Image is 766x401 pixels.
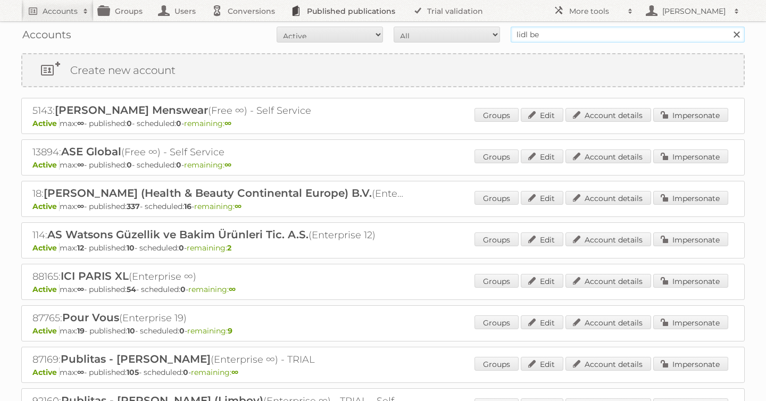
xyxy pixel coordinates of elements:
[32,119,734,128] p: max: - published: - scheduled: -
[521,357,563,371] a: Edit
[565,274,651,288] a: Account details
[127,202,140,211] strong: 337
[565,357,651,371] a: Account details
[44,187,372,199] span: [PERSON_NAME] (Health & Beauty Continental Europe) B.V.
[565,191,651,205] a: Account details
[77,202,84,211] strong: ∞
[653,315,728,329] a: Impersonate
[235,202,242,211] strong: ∞
[32,367,734,377] p: max: - published: - scheduled: -
[176,119,181,128] strong: 0
[32,326,60,336] span: Active
[32,145,405,159] h2: 13894: (Free ∞) - Self Service
[22,54,744,86] a: Create new account
[127,160,132,170] strong: 0
[521,149,563,163] a: Edit
[77,243,84,253] strong: 12
[43,6,78,16] h2: Accounts
[32,353,405,366] h2: 87169: (Enterprise ∞) - TRIAL
[47,228,309,241] span: AS Watsons Güzellik ve Bakim Ürünleri Tic. A.S.
[474,315,519,329] a: Groups
[61,353,211,365] span: Publitas - [PERSON_NAME]
[77,326,85,336] strong: 19
[653,274,728,288] a: Impersonate
[32,270,405,283] h2: 88165: (Enterprise ∞)
[521,232,563,246] a: Edit
[32,367,60,377] span: Active
[653,191,728,205] a: Impersonate
[565,315,651,329] a: Account details
[521,108,563,122] a: Edit
[32,160,60,170] span: Active
[179,326,185,336] strong: 0
[176,160,181,170] strong: 0
[61,145,121,158] span: ASE Global
[474,108,519,122] a: Groups
[32,285,734,294] p: max: - published: - scheduled: -
[127,285,136,294] strong: 54
[224,160,231,170] strong: ∞
[228,326,232,336] strong: 9
[77,367,84,377] strong: ∞
[187,243,231,253] span: remaining:
[474,191,519,205] a: Groups
[32,104,405,118] h2: 5143: (Free ∞) - Self Service
[32,119,60,128] span: Active
[187,326,232,336] span: remaining:
[188,285,236,294] span: remaining:
[184,119,231,128] span: remaining:
[191,367,238,377] span: remaining:
[127,119,132,128] strong: 0
[474,357,519,371] a: Groups
[183,367,188,377] strong: 0
[77,160,84,170] strong: ∞
[180,285,186,294] strong: 0
[565,149,651,163] a: Account details
[227,243,231,253] strong: 2
[565,108,651,122] a: Account details
[653,108,728,122] a: Impersonate
[653,357,728,371] a: Impersonate
[61,270,129,282] span: ICI PARIS XL
[179,243,184,253] strong: 0
[521,315,563,329] a: Edit
[32,243,60,253] span: Active
[127,326,135,336] strong: 10
[32,285,60,294] span: Active
[32,228,405,242] h2: 114: (Enterprise 12)
[653,232,728,246] a: Impersonate
[32,311,405,325] h2: 87765: (Enterprise 19)
[224,119,231,128] strong: ∞
[474,274,519,288] a: Groups
[521,191,563,205] a: Edit
[229,285,236,294] strong: ∞
[569,6,622,16] h2: More tools
[32,187,405,200] h2: 18: (Enterprise ∞)
[32,202,734,211] p: max: - published: - scheduled: -
[184,202,191,211] strong: 16
[184,160,231,170] span: remaining:
[32,160,734,170] p: max: - published: - scheduled: -
[62,311,119,324] span: Pour Vous
[77,285,84,294] strong: ∞
[660,6,729,16] h2: [PERSON_NAME]
[55,104,208,116] span: [PERSON_NAME] Menswear
[77,119,84,128] strong: ∞
[521,274,563,288] a: Edit
[32,243,734,253] p: max: - published: - scheduled: -
[653,149,728,163] a: Impersonate
[474,232,519,246] a: Groups
[32,202,60,211] span: Active
[474,149,519,163] a: Groups
[231,367,238,377] strong: ∞
[32,326,734,336] p: max: - published: - scheduled: -
[565,232,651,246] a: Account details
[127,367,139,377] strong: 105
[194,202,242,211] span: remaining:
[127,243,135,253] strong: 10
